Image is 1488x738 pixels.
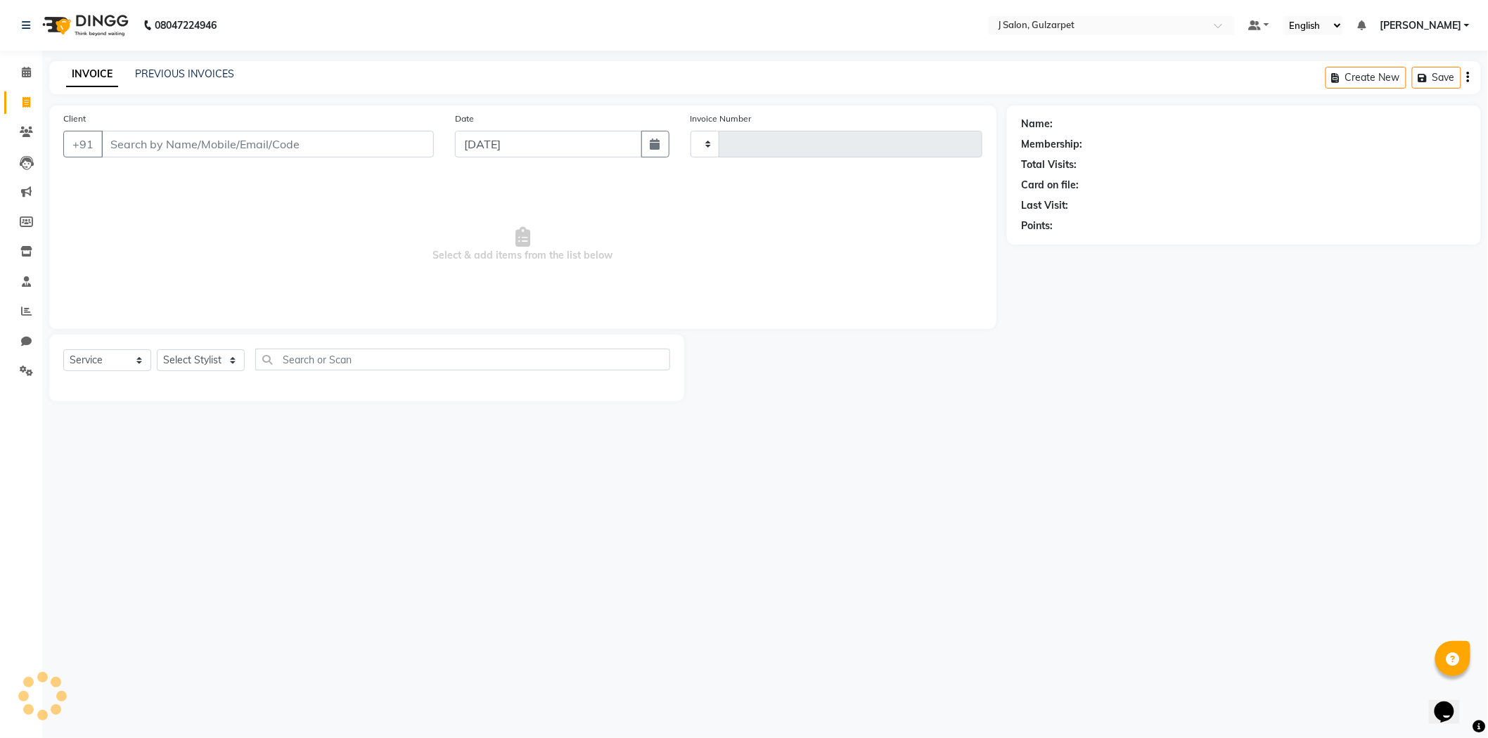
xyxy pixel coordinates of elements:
button: Save [1412,67,1461,89]
button: +91 [63,131,103,157]
label: Invoice Number [691,112,752,125]
span: Select & add items from the list below [63,174,982,315]
div: Points: [1021,219,1053,233]
div: Card on file: [1021,178,1079,193]
b: 08047224946 [155,6,217,45]
img: logo [36,6,132,45]
label: Date [455,112,474,125]
a: PREVIOUS INVOICES [135,67,234,80]
button: Create New [1326,67,1406,89]
span: [PERSON_NAME] [1380,18,1461,33]
div: Membership: [1021,137,1082,152]
div: Name: [1021,117,1053,131]
iframe: chat widget [1429,682,1474,724]
div: Total Visits: [1021,157,1077,172]
label: Client [63,112,86,125]
input: Search by Name/Mobile/Email/Code [101,131,434,157]
a: INVOICE [66,62,118,87]
div: Last Visit: [1021,198,1068,213]
input: Search or Scan [255,349,670,370]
